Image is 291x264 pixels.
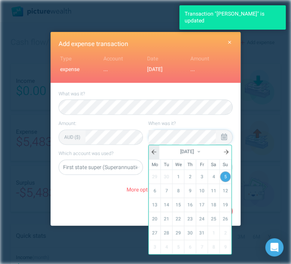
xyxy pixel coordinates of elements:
a: 16 [185,198,195,211]
a: 15 [173,198,183,211]
a: 4 [208,170,219,183]
a: 10 [196,184,207,197]
th: Th [184,160,196,170]
a: 19 [220,198,231,211]
div: 8 [208,240,219,253]
a: 5 [220,171,231,182]
a: 13 [149,198,160,211]
div: ... [103,65,144,73]
a: 1 [173,170,183,183]
div: Transaction "[PERSON_NAME]" is updated [179,5,286,30]
span: Add expense transaction [59,39,128,49]
a: 9 [185,184,195,197]
a: 12 [220,184,231,197]
th: Fr [196,160,208,170]
a: 2 [185,170,195,183]
div: [DATE] [147,65,188,73]
a: 17 [196,198,207,211]
a: 26 [220,212,231,225]
th: We [172,160,184,170]
a: 18 [208,198,219,211]
div: Amount [190,55,231,63]
a: 20 [149,212,160,225]
div: 3 [149,240,160,253]
button: Cancel [146,204,188,217]
div: 4 [161,240,172,253]
div: expense [60,65,101,73]
a: 14 [161,198,172,211]
a: 27 [149,226,160,239]
div: ... [190,65,231,73]
div: Type [60,55,101,63]
div: AUD ($) [64,134,80,141]
span: More options [127,186,164,194]
a: 22 [173,212,183,225]
div: Open Intercom Messenger [265,238,283,256]
div: Date [147,55,188,63]
div: [DATE] [159,145,221,159]
a: 8 [173,184,183,197]
div: 9 [220,240,231,253]
div: 5 [173,240,183,253]
th: Mo [149,160,161,170]
a: 11 [208,184,219,197]
label: What was it? [59,91,232,97]
a: 24 [196,212,207,225]
div: 30 [161,170,172,183]
div: 29 [149,170,160,183]
div: 1 [208,226,219,239]
label: When was it? [148,120,232,127]
a: 30 [185,226,195,239]
div: Account [103,55,144,63]
th: Su [220,160,231,170]
a: 29 [173,226,183,239]
a: 31 [196,226,207,239]
div: 6 [185,240,195,253]
a: 3 [196,170,207,183]
div: 7 [196,240,207,253]
a: 6 [149,184,160,197]
a: 21 [161,212,172,225]
a: 28 [161,226,172,239]
a: 7 [161,184,172,197]
div: 2 [220,226,231,239]
label: Amount: [59,120,143,127]
th: Tu [161,160,172,170]
a: 23 [185,212,195,225]
label: Which account was used? [59,150,143,157]
a: 25 [208,212,219,225]
th: Sa [208,160,220,170]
